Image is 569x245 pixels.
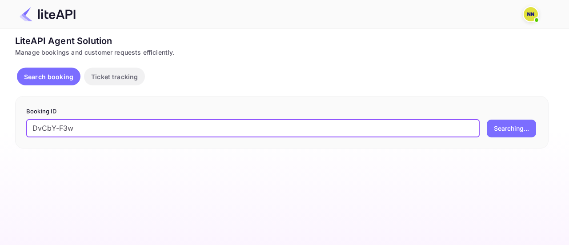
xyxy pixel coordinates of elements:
[91,72,138,81] p: Ticket tracking
[15,34,549,48] div: LiteAPI Agent Solution
[24,72,73,81] p: Search booking
[20,7,76,21] img: LiteAPI Logo
[26,120,480,137] input: Enter Booking ID (e.g., 63782194)
[15,48,549,57] div: Manage bookings and customer requests efficiently.
[524,7,538,21] img: N/A N/A
[487,120,536,137] button: Searching...
[26,107,537,116] p: Booking ID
